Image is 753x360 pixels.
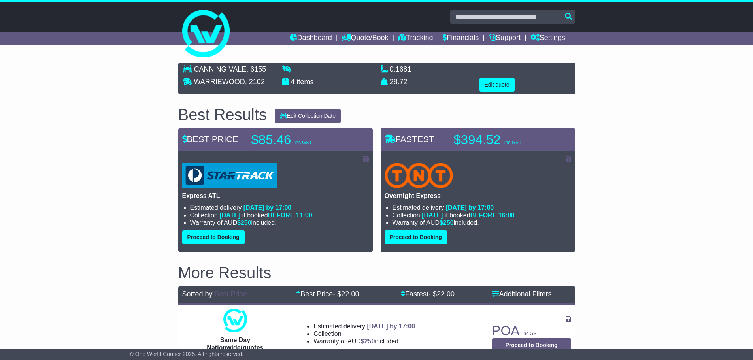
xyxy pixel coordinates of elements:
[182,230,245,244] button: Proceed to Booking
[446,204,494,211] span: [DATE] by 17:00
[367,323,415,330] span: [DATE] by 17:00
[182,192,369,200] p: Express ATL
[385,230,447,244] button: Proceed to Booking
[342,32,388,45] a: Quote/Book
[194,65,247,73] span: CANNING VALE
[182,134,238,144] span: BEST PRICE
[313,330,415,337] li: Collection
[454,132,553,148] p: $394.52
[182,290,213,298] span: Sorted by
[443,219,454,226] span: 250
[440,219,454,226] span: $
[523,331,540,336] span: inc GST
[130,351,244,357] span: © One World Courier 2025. All rights reserved.
[398,32,433,45] a: Tracking
[182,163,277,188] img: StarTrack: Express ATL
[393,211,571,219] li: Collection
[190,211,369,219] li: Collection
[296,212,312,219] span: 11:00
[393,204,571,211] li: Estimated delivery
[296,290,359,298] a: Best Price- $22.00
[333,290,359,298] span: - $
[245,78,265,86] span: , 2102
[341,290,359,298] span: 22.00
[401,290,455,298] a: Fastest- $22.00
[364,338,375,345] span: 250
[243,204,292,211] span: [DATE] by 17:00
[443,32,479,45] a: Financials
[390,78,408,86] span: 28.72
[297,78,314,86] span: items
[530,32,565,45] a: Settings
[219,212,240,219] span: [DATE]
[492,290,552,298] a: Additional Filters
[313,337,415,345] li: Warranty of AUD included.
[385,163,453,188] img: TNT Domestic: Overnight Express
[215,290,247,298] a: Best Price
[385,134,434,144] span: FASTEST
[479,78,515,92] button: Edit quote
[437,290,455,298] span: 22.00
[194,78,245,86] span: WARRIEWOOD
[290,32,332,45] a: Dashboard
[361,338,375,345] span: $
[178,264,575,281] h2: More Results
[207,337,263,358] span: Same Day Nationwide(quotes take 0.5-1 hour)
[422,212,443,219] span: [DATE]
[313,322,415,330] li: Estimated delivery
[504,140,521,145] span: inc GST
[492,338,571,352] button: Proceed to Booking
[251,132,350,148] p: $85.46
[174,106,271,123] div: Best Results
[492,323,571,339] p: POA
[241,219,251,226] span: 250
[489,32,521,45] a: Support
[275,109,341,123] button: Edit Collection Date
[291,78,295,86] span: 4
[190,219,369,226] li: Warranty of AUD included.
[498,212,515,219] span: 16:00
[223,309,247,332] img: One World Courier: Same Day Nationwide(quotes take 0.5-1 hour)
[385,192,571,200] p: Overnight Express
[390,65,411,73] span: 0.1681
[237,219,251,226] span: $
[393,219,571,226] li: Warranty of AUD included.
[422,212,514,219] span: if booked
[295,140,312,145] span: inc GST
[268,212,294,219] span: BEFORE
[428,290,455,298] span: - $
[219,212,312,219] span: if booked
[190,204,369,211] li: Estimated delivery
[246,65,266,73] span: , 6155
[470,212,497,219] span: BEFORE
